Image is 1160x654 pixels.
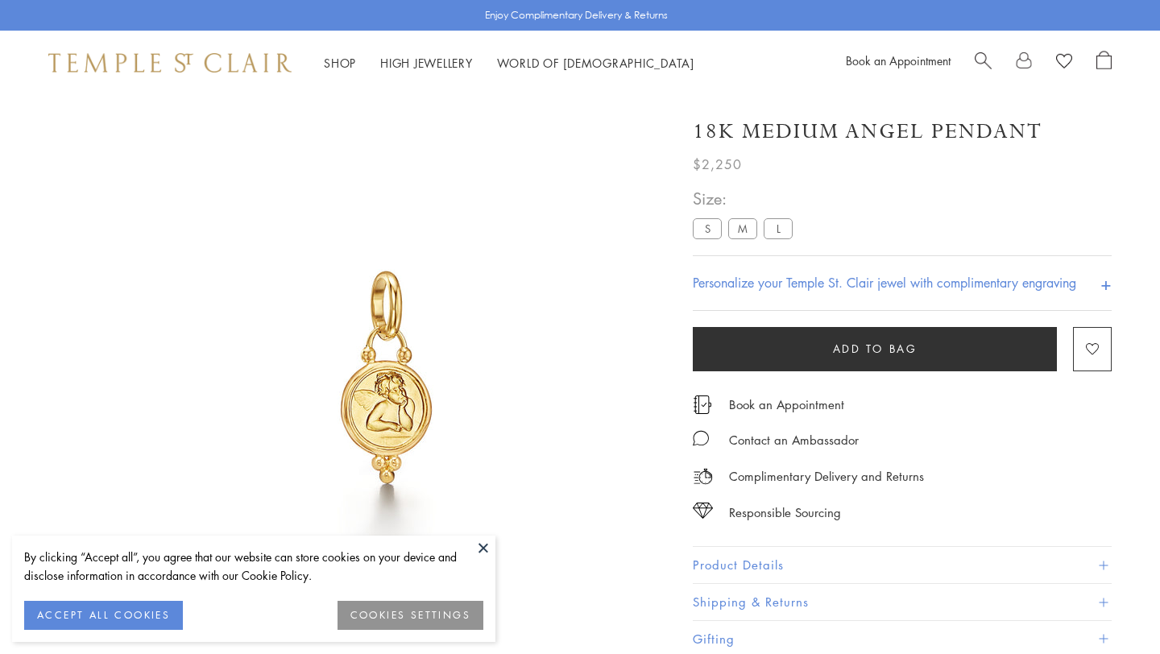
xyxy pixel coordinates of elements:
[693,430,709,446] img: MessageIcon-01_2.svg
[729,430,859,450] div: Contact an Ambassador
[24,601,183,630] button: ACCEPT ALL COOKIES
[729,395,844,413] a: Book an Appointment
[764,218,793,238] label: L
[693,154,742,175] span: $2,250
[1100,268,1112,298] h4: +
[485,7,668,23] p: Enjoy Complimentary Delivery & Returns
[380,55,473,71] a: High JewelleryHigh Jewellery
[693,327,1057,371] button: Add to bag
[324,55,356,71] a: ShopShop
[729,466,924,486] p: Complimentary Delivery and Returns
[693,547,1112,583] button: Product Details
[693,218,722,238] label: S
[693,466,713,486] img: icon_delivery.svg
[693,395,712,414] img: icon_appointment.svg
[324,53,694,73] nav: Main navigation
[338,601,483,630] button: COOKIES SETTINGS
[48,53,292,72] img: Temple St. Clair
[833,340,918,358] span: Add to bag
[1096,51,1112,75] a: Open Shopping Bag
[693,584,1112,620] button: Shipping & Returns
[1079,578,1144,638] iframe: Gorgias live chat messenger
[846,52,951,68] a: Book an Appointment
[1056,51,1072,75] a: View Wishlist
[729,503,841,523] div: Responsible Sourcing
[693,503,713,519] img: icon_sourcing.svg
[693,118,1042,146] h1: 18K Medium Angel Pendant
[693,185,799,212] span: Size:
[693,273,1076,292] h4: Personalize your Temple St. Clair jewel with complimentary engraving
[24,548,483,585] div: By clicking “Accept all”, you agree that our website can store cookies on your device and disclos...
[497,55,694,71] a: World of [DEMOGRAPHIC_DATA]World of [DEMOGRAPHIC_DATA]
[728,218,757,238] label: M
[975,51,992,75] a: Search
